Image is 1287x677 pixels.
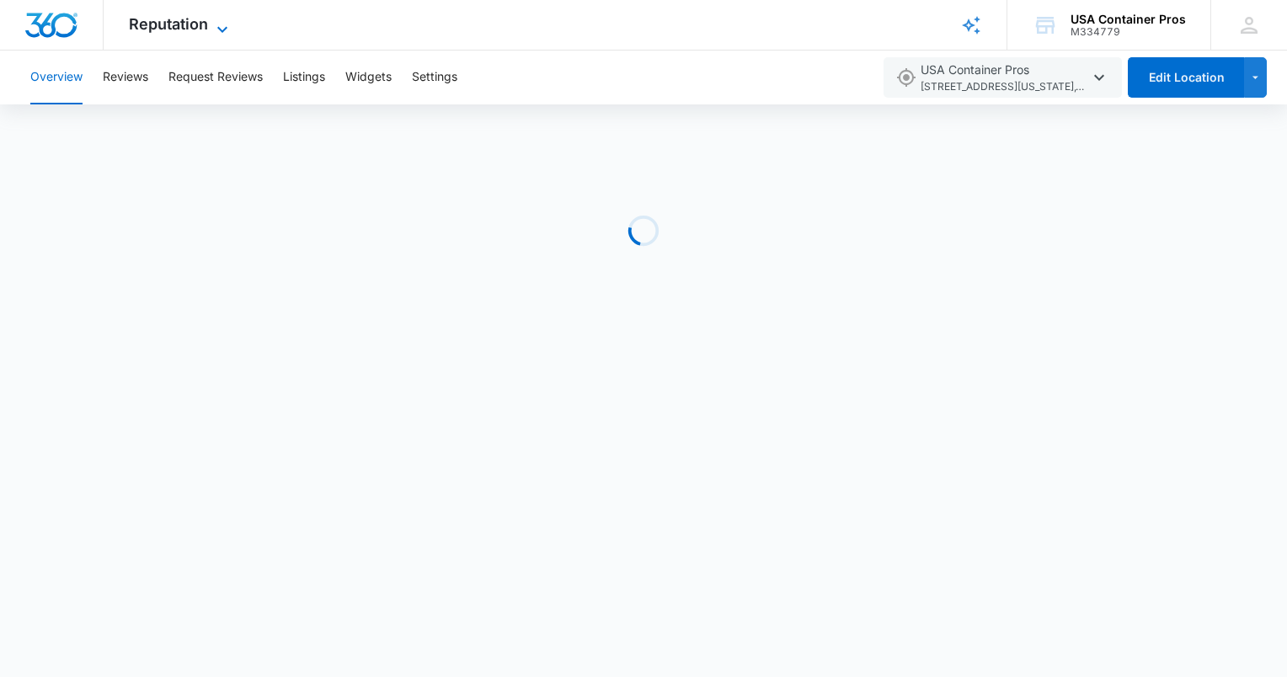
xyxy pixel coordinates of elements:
button: Listings [283,51,325,104]
button: Edit Location [1128,57,1244,98]
button: Overview [30,51,83,104]
button: Settings [412,51,457,104]
button: Widgets [345,51,392,104]
span: USA Container Pros [921,61,1089,95]
span: [STREET_ADDRESS][US_STATE] , Choctaw , OK [921,79,1089,95]
div: account id [1071,26,1186,38]
div: account name [1071,13,1186,26]
button: Request Reviews [168,51,263,104]
button: Reviews [103,51,148,104]
span: Reputation [129,15,208,33]
button: USA Container Pros[STREET_ADDRESS][US_STATE],Choctaw,OK [884,57,1122,98]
